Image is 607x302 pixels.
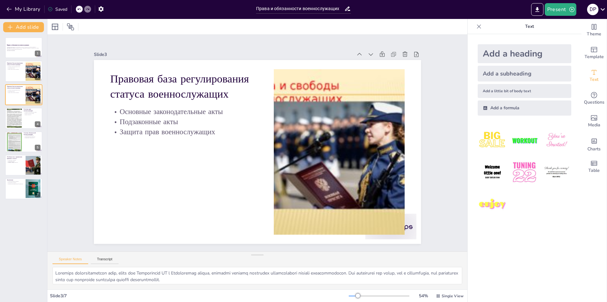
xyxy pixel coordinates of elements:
div: Add charts and graphs [581,133,607,155]
p: Заключение [7,179,24,181]
p: В данной презентации рассматриваются права и обязанности военнослужащих в [GEOGRAPHIC_DATA], их п... [7,46,40,50]
div: 1 [35,51,40,56]
div: Add ready made slides [581,42,607,64]
p: [PERSON_NAME] интересов [7,162,24,163]
p: Служебные обязанности [24,135,40,136]
img: 6.jpeg [542,158,571,187]
div: Get real-time input from your audience [581,87,607,110]
span: Template [585,53,604,60]
p: Социально-экономические права [24,112,40,113]
div: 7 [35,192,40,197]
div: Add a table [581,155,607,178]
p: Ограничения прав [7,161,24,162]
span: Table [588,167,600,174]
div: Add a formula [478,100,571,116]
span: Theme [587,31,601,38]
img: 1.jpeg [478,126,507,155]
span: Charts [587,146,601,153]
p: Подзаконные акты [7,67,24,69]
div: Add text boxes [581,64,607,87]
div: Add a subheading [478,66,571,82]
p: Правовая база регулирования статуса военнослужащих [7,62,24,65]
div: https://cdn.sendsteps.com/images/logo/sendsteps_logo_white.pnghttps://cdn.sendsteps.com/images/lo... [5,131,42,152]
div: 6 [35,168,40,174]
p: Основные законодательные акты [114,91,261,117]
div: https://cdn.sendsteps.com/images/logo/sendsteps_logo_white.pnghttps://cdn.sendsteps.com/images/lo... [5,155,42,176]
img: 3.jpeg [542,126,571,155]
p: Сбалансированный механизм [7,181,24,182]
p: Система обязанностей военнослужащих [24,132,40,136]
div: https://cdn.sendsteps.com/images/logo/sendsteps_logo_white.pnghttps://cdn.sendsteps.com/images/lo... [5,84,42,105]
p: Подзаконные акты [113,101,260,127]
p: Основные законодательные акты [7,90,24,91]
p: Особенности и ограничения правового статуса [7,156,24,160]
p: Дисциплинарные требования [24,136,40,137]
p: Правовая база регулирования статуса военнослужащих [115,56,265,102]
span: Position [67,23,74,31]
input: Insert title [256,4,344,13]
div: 3 [35,98,40,103]
button: Export to PowerPoint [531,3,543,16]
div: Add a little bit of body text [478,84,571,98]
div: Slide 3 / 7 [50,293,349,299]
div: 7 [5,178,42,199]
div: Layout [50,22,60,32]
p: Подзаконные акты [7,91,24,92]
p: Text [484,19,575,34]
p: Перспективы развития [7,182,24,184]
p: Защита прав военнослужащих [7,92,24,93]
div: 4 [35,121,40,127]
p: Защита прав военнослужащих [112,112,259,137]
p: Значение для национальной безопасности [7,183,24,184]
div: 5 [35,145,40,150]
div: Change the overall theme [581,19,607,42]
button: Add slide [3,22,44,32]
img: 2.jpeg [510,126,539,155]
button: Speaker Notes [52,257,88,264]
img: 5.jpeg [510,158,539,187]
span: Questions [584,99,604,106]
div: Slide 3 [104,35,362,68]
div: D P [587,4,598,15]
p: Система прав военнослужащих [24,108,40,112]
div: Saved [48,6,67,12]
div: Add a heading [478,44,571,63]
button: Transcript [91,257,119,264]
span: Single View [442,293,463,299]
div: https://cdn.sendsteps.com/images/logo/sendsteps_logo_white.pnghttps://cdn.sendsteps.com/images/lo... [5,37,42,58]
img: 4.jpeg [478,158,507,187]
span: Text [590,76,598,83]
div: https://cdn.sendsteps.com/images/logo/sendsteps_logo_white.pnghttps://cdn.sendsteps.com/images/lo... [5,108,42,129]
div: 2 [35,74,40,80]
button: Present [545,3,576,16]
p: Социальные гарантии [7,160,24,161]
p: Профессиональные права [24,113,40,114]
img: 7.jpeg [478,190,507,219]
span: Media [588,122,600,129]
div: 54 % [416,293,431,299]
p: Основные законодательные акты [7,66,24,67]
button: My Library [5,4,43,14]
p: Правовая база регулирования статуса военнослужащих [7,86,24,89]
p: Защита интересов [24,114,40,115]
p: Generated with [URL] [7,50,40,51]
button: D P [587,3,598,16]
div: https://cdn.sendsteps.com/images/logo/sendsteps_logo_white.pnghttps://cdn.sendsteps.com/images/lo... [5,61,42,82]
p: Защита прав военнослужащих [7,68,24,69]
div: Add images, graphics, shapes or video [581,110,607,133]
p: Специальные обязанности [24,137,40,138]
textarea: Loremips dolorsitametcon adip, elits doe Temporincid UT l Etdoloremag aliqua, enimadmi veniamq no... [52,267,462,284]
strong: Права и обязанности военнослужащих [7,44,29,46]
